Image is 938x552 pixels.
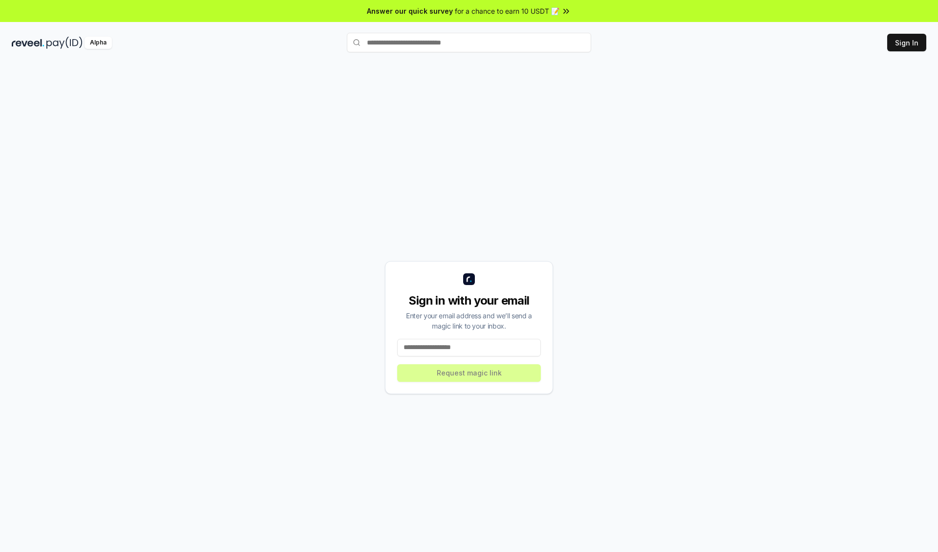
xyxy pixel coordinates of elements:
button: Sign In [887,34,926,51]
span: Answer our quick survey [367,6,453,16]
img: reveel_dark [12,37,44,49]
img: pay_id [46,37,83,49]
div: Alpha [85,37,112,49]
div: Sign in with your email [397,293,541,309]
div: Enter your email address and we’ll send a magic link to your inbox. [397,310,541,331]
img: logo_small [463,273,475,285]
span: for a chance to earn 10 USDT 📝 [455,6,559,16]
